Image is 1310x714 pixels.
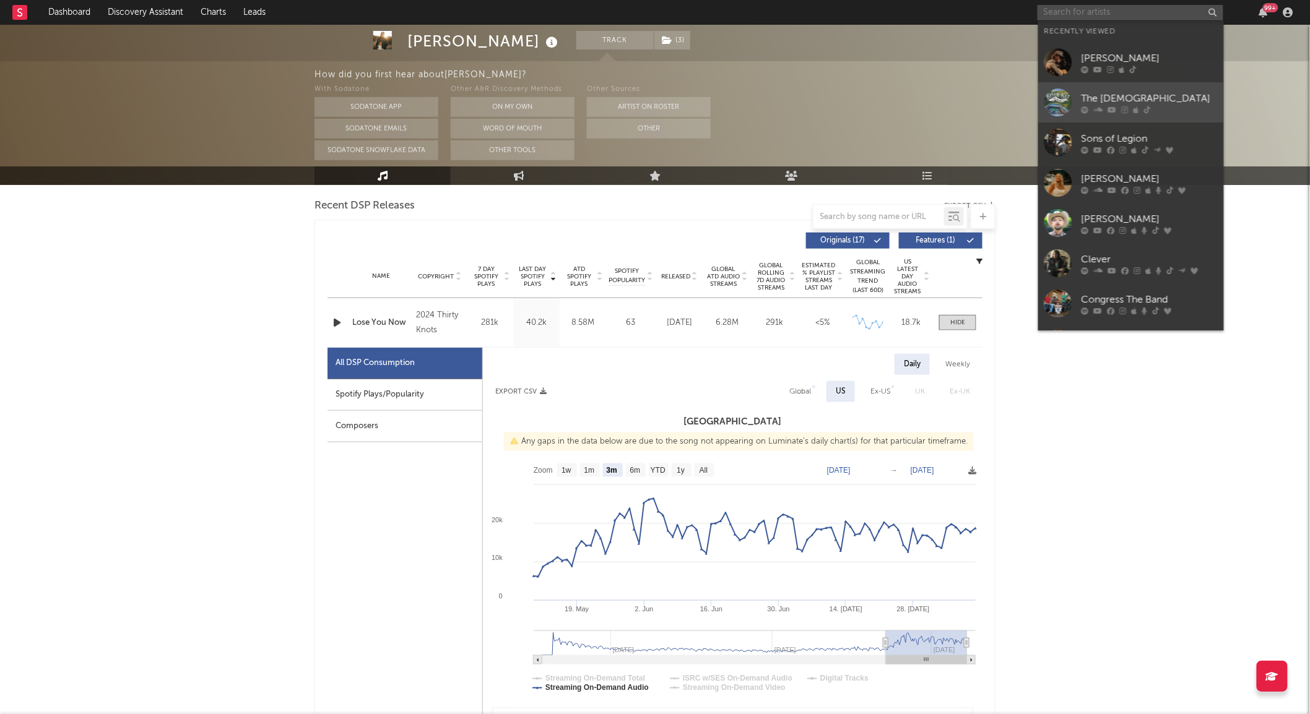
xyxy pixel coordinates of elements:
[700,467,708,475] text: All
[899,233,982,249] button: Features(1)
[768,606,790,613] text: 30. Jun
[1082,51,1218,66] div: [PERSON_NAME]
[504,432,974,451] div: Any gaps in the data below are due to the song not appearing on Luminate's daily chart(s) for tha...
[813,212,944,222] input: Search by song name or URL
[1082,131,1218,146] div: Sons of Legion
[849,258,887,295] div: Global Streaming Trend (Last 60D)
[1038,42,1224,82] a: [PERSON_NAME]
[492,554,503,562] text: 10k
[545,684,649,692] text: Streaming On-Demand Audio
[1082,91,1218,106] div: The [DEMOGRAPHIC_DATA]
[830,606,862,613] text: 14. [DATE]
[893,317,930,329] div: 18.7k
[677,467,685,475] text: 1y
[587,119,711,139] button: Other
[562,467,571,475] text: 1w
[609,267,646,285] span: Spotify Popularity
[587,97,711,117] button: Artist on Roster
[314,97,438,117] button: Sodatone App
[563,265,596,288] span: ATD Spotify Plays
[654,31,691,49] span: ( 3 )
[820,674,869,683] text: Digital Tracks
[870,384,890,399] div: Ex-US
[635,606,654,613] text: 2. Jun
[683,684,786,692] text: Streaming On-Demand Video
[451,97,575,117] button: On My Own
[545,674,645,683] text: Streaming On-Demand Total
[563,317,603,329] div: 8.58M
[789,384,811,399] div: Global
[706,265,740,288] span: Global ATD Audio Streams
[700,606,722,613] text: 16. Jun
[470,265,503,288] span: 7 Day Spotify Plays
[911,466,934,475] text: [DATE]
[607,467,617,475] text: 3m
[1082,252,1218,267] div: Clever
[451,140,575,160] button: Other Tools
[661,273,690,280] span: Released
[407,31,561,51] div: [PERSON_NAME]
[814,237,871,244] span: Originals ( 17 )
[565,606,589,613] text: 19. May
[327,411,482,442] div: Composers
[327,379,482,411] div: Spotify Plays/Popularity
[754,317,796,329] div: 291k
[327,348,482,379] div: All DSP Consumption
[1259,7,1268,17] button: 99+
[576,31,654,49] button: Track
[1082,212,1218,226] div: [PERSON_NAME]
[897,606,930,613] text: 28. [DATE]
[1038,82,1224,123] a: The [DEMOGRAPHIC_DATA]
[651,467,666,475] text: YTD
[754,262,788,291] span: Global Rolling 7D Audio Streams
[314,82,438,97] div: With Sodatone
[1038,163,1224,203] a: [PERSON_NAME]
[806,233,890,249] button: Originals(17)
[1038,5,1223,20] input: Search for artists
[1038,324,1224,364] a: [PERSON_NAME]
[418,273,454,280] span: Copyright
[609,317,653,329] div: 63
[352,317,410,329] a: Lose You Now
[483,415,982,429] h3: [GEOGRAPHIC_DATA]
[1263,3,1278,12] div: 99 +
[907,237,964,244] span: Features ( 1 )
[499,593,503,600] text: 0
[683,674,792,683] text: ISRC w/SES On-Demand Audio
[893,258,922,295] span: US Latest Day Audio Streams
[451,119,575,139] button: Word Of Mouth
[314,140,438,160] button: Sodatone Snowflake Data
[451,82,575,97] div: Other A&R Discovery Methods
[516,265,549,288] span: Last Day Spotify Plays
[587,82,711,97] div: Other Sources
[654,31,690,49] button: (3)
[314,199,415,213] span: Recent DSP Releases
[416,308,464,338] div: 2024 Thirty Knots
[584,467,595,475] text: 1m
[492,516,503,523] text: 20k
[1038,203,1224,243] a: [PERSON_NAME]
[936,354,979,375] div: Weekly
[944,202,996,210] button: Export CSV
[495,388,547,395] button: Export CSV
[534,467,553,475] text: Zoom
[802,317,843,329] div: <5%
[1038,123,1224,163] a: Sons of Legion
[895,354,930,375] div: Daily
[1038,283,1224,324] a: Congress The Band
[630,467,641,475] text: 6m
[1082,292,1218,307] div: Congress The Band
[827,466,851,475] text: [DATE]
[836,384,846,399] div: US
[314,119,438,139] button: Sodatone Emails
[1082,171,1218,186] div: [PERSON_NAME]
[659,317,700,329] div: [DATE]
[336,356,415,371] div: All DSP Consumption
[516,317,557,329] div: 40.2k
[314,67,1310,82] div: How did you first hear about [PERSON_NAME] ?
[1038,243,1224,283] a: Clever
[890,466,898,475] text: →
[1044,24,1218,39] div: Recently Viewed
[470,317,510,329] div: 281k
